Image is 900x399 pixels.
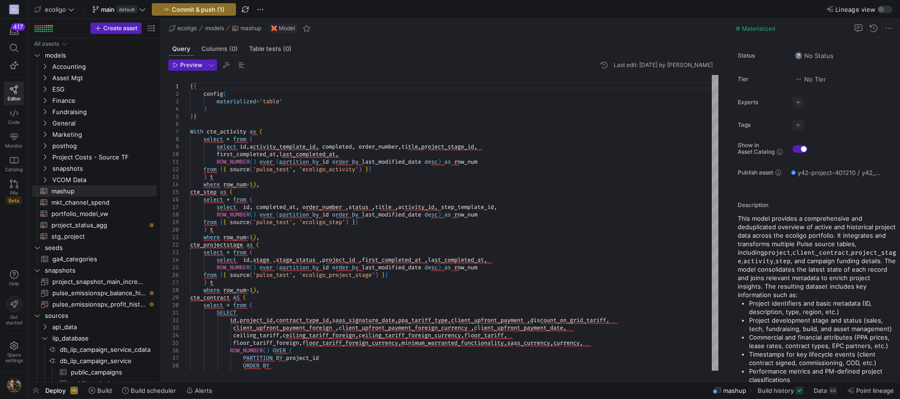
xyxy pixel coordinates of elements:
span: last_completed_at [279,150,335,158]
button: models [203,23,226,34]
div: Press SPACE to select this row. [32,332,157,344]
span: ( [250,166,253,173]
span: from [203,218,217,226]
span: as [444,211,451,218]
div: 4K [829,387,837,394]
span: status [349,203,368,211]
span: Help [8,281,20,286]
span: ( [276,158,279,166]
span: Build [97,387,112,394]
span: desc [425,158,438,166]
span: } [190,113,193,120]
button: ecoligo [167,23,199,34]
span: Fundraising [52,107,155,117]
a: Code [4,105,24,129]
div: 3 [168,98,179,105]
span: db_iip_campaign_service_cdata​​​​​​​​ [60,344,155,355]
div: Press SPACE to select this row. [32,38,157,50]
img: No tier [795,75,802,83]
span: id [243,203,250,211]
span: Experts [738,99,785,106]
span: t [210,173,213,181]
span: ) [438,158,441,166]
span: (0) [283,46,292,52]
span: Project Costs - Source TF [52,152,155,163]
span: ) [253,211,256,218]
button: y42-project-401210 / y42_ecoligo_main / mashup [789,166,883,179]
a: portfolio_model_vw​​​​​​​​​​ [32,208,157,219]
span: , [276,150,279,158]
span: sources [45,310,155,321]
span: { [220,166,223,173]
span: Columns [201,46,238,52]
span: order [332,211,349,218]
span: ) [253,158,256,166]
span: cte_activity [207,128,246,135]
div: Press SPACE to select this row. [32,117,157,129]
span: Marketing [52,129,155,140]
span: ROW_NUMBER [217,211,250,218]
span: select [217,203,236,211]
span: = [246,233,250,241]
span: by [352,211,358,218]
span: Monitor [5,143,23,149]
span: } [352,218,355,226]
div: Press SPACE to select this row. [32,219,157,231]
span: Show in Asset Catalog [738,142,775,155]
span: completed_at [256,203,296,211]
span: Accounting [52,61,155,72]
span: snapshots [45,265,155,276]
span: Table tests [249,46,292,52]
div: Press SPACE to select this row. [32,151,157,163]
span: , [296,203,299,211]
div: 22 [168,241,179,249]
span: public_emission_spvs​​​​​​​​​ [71,378,146,389]
span: id [322,158,329,166]
span: title [375,203,392,211]
span: Data [814,387,827,394]
span: row_num [223,181,246,188]
button: Alerts [182,382,217,399]
span: , [246,143,250,150]
span: by [312,211,319,218]
span: partition [279,158,309,166]
div: Press SPACE to select this row. [32,129,157,140]
span: main [101,6,115,13]
span: 1 [250,233,253,241]
span: , [345,203,349,211]
span: order_number [302,203,342,211]
span: } [193,113,197,120]
img: https://storage.googleapis.com/y42-prod-data-exchange/images/7e7RzXvUWcEhWhf8BYUbRCghczaQk4zBh2Nv... [7,378,22,393]
span: row_num [223,233,246,241]
div: 4 [168,105,179,113]
button: No tierNo Tier [792,73,828,85]
span: } [368,166,372,173]
span: db_iip_campaign_service​​​​​​​​ [60,356,155,366]
code: project_stage [738,249,896,265]
span: source [230,218,250,226]
span: { [190,83,193,90]
button: Commit & push (1) [152,3,236,16]
span: 'pulse_test' [253,218,292,226]
span: { [220,218,223,226]
span: With [190,128,203,135]
span: Asset Mgt [52,73,155,83]
span: completed [322,143,352,150]
span: mashup [241,25,261,32]
a: db_iip_campaign_service_cdata​​​​​​​​ [32,344,157,355]
button: Help [4,266,24,291]
span: , [395,203,398,211]
span: 'table' [259,98,283,105]
span: (0) [229,46,238,52]
p: This model provides a comprehensive and deduplicated overview of active and historical project da... [738,214,896,299]
span: as [220,188,226,196]
div: Press SPACE to select this row. [32,83,157,95]
span: Beta [6,197,22,204]
span: last_modified_date [362,211,421,218]
span: desc [425,211,438,218]
span: pulse_emissionspv_profit_historical​​​​​​​ [52,299,146,310]
img: undefined [271,25,277,31]
span: { [223,218,226,226]
span: partition [279,211,309,218]
span: portfolio_model_vw​​​​​​​​​​ [51,208,146,219]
